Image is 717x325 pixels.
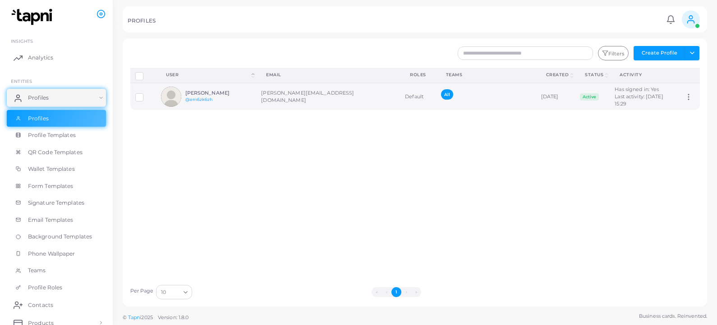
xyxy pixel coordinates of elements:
[11,38,33,44] span: INSIGHTS
[11,78,32,84] span: ENTITIES
[123,314,188,321] span: ©
[680,68,699,83] th: Action
[28,199,84,207] span: Signature Templates
[598,46,629,60] button: Filters
[580,93,599,101] span: Active
[546,72,569,78] div: Created
[400,83,436,110] td: Default
[256,83,400,110] td: [PERSON_NAME][EMAIL_ADDRESS][DOMAIN_NAME]
[7,127,106,144] a: Profile Templates
[634,46,685,60] button: Create Profile
[7,228,106,245] a: Background Templates
[185,97,213,102] a: @em6zk6zh
[161,288,166,297] span: 10
[7,194,106,211] a: Signature Templates
[7,211,106,229] a: Email Templates
[167,287,180,297] input: Search for option
[28,301,53,309] span: Contacts
[266,72,390,78] div: Email
[128,18,156,24] h5: PROFILES
[28,182,74,190] span: Form Templates
[130,288,154,295] label: Per Page
[28,266,46,275] span: Teams
[585,72,603,78] div: Status
[7,279,106,296] a: Profile Roles
[7,296,106,314] a: Contacts
[7,49,106,67] a: Analytics
[8,9,58,25] img: logo
[158,314,189,320] span: Version: 1.8.0
[28,284,62,292] span: Profile Roles
[28,54,53,62] span: Analytics
[185,90,252,96] h6: [PERSON_NAME]
[28,148,83,156] span: QR Code Templates
[141,314,152,321] span: 2025
[620,72,670,78] div: activity
[639,312,707,320] span: Business cards. Reinvented.
[28,250,75,258] span: Phone Wallpaper
[28,233,92,241] span: Background Templates
[166,72,250,78] div: User
[7,110,106,127] a: Profiles
[7,144,106,161] a: QR Code Templates
[7,160,106,178] a: Wallet Templates
[536,83,575,110] td: [DATE]
[130,68,156,83] th: Row-selection
[446,72,526,78] div: Teams
[615,86,659,92] span: Has signed in: Yes
[391,287,401,297] button: Go to page 1
[615,93,663,107] span: Last activity: [DATE] 15:29
[7,262,106,279] a: Teams
[7,178,106,195] a: Form Templates
[441,89,453,100] span: All
[7,89,106,107] a: Profiles
[128,314,142,320] a: Tapni
[28,94,49,102] span: Profiles
[28,114,49,123] span: Profiles
[28,216,74,224] span: Email Templates
[28,131,76,139] span: Profile Templates
[410,72,426,78] div: Roles
[28,165,75,173] span: Wallet Templates
[156,285,192,299] div: Search for option
[194,287,598,297] ul: Pagination
[161,87,181,107] img: avatar
[7,245,106,262] a: Phone Wallpaper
